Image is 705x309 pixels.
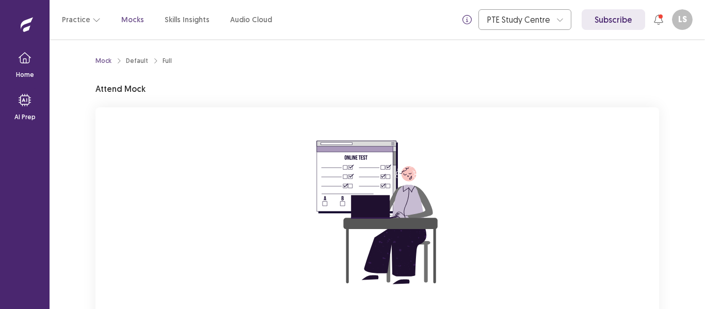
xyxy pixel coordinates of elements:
[163,56,172,66] div: Full
[62,10,101,29] button: Practice
[126,56,148,66] div: Default
[95,56,111,66] a: Mock
[95,83,146,95] p: Attend Mock
[582,9,645,30] a: Subscribe
[284,120,470,305] img: attend-mock
[16,70,34,79] p: Home
[458,10,476,29] button: info
[165,14,210,25] a: Skills Insights
[487,10,551,29] div: PTE Study Centre
[230,14,272,25] a: Audio Cloud
[95,56,172,66] nav: breadcrumb
[121,14,144,25] a: Mocks
[672,9,693,30] button: LS
[14,112,36,122] p: AI Prep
